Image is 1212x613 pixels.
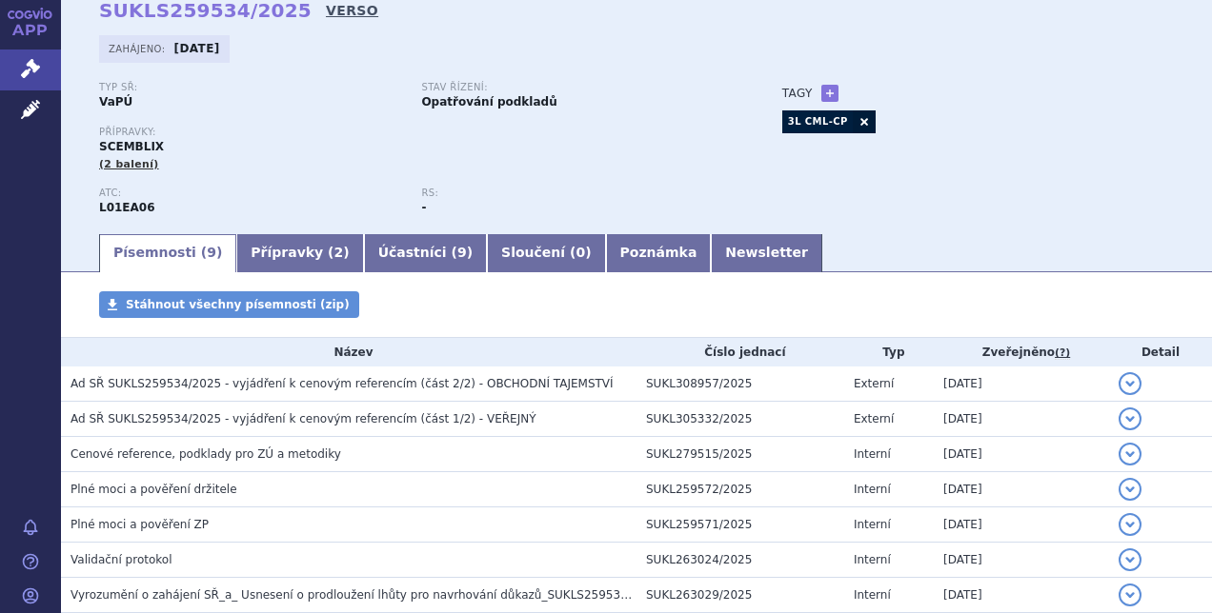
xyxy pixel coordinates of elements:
[99,95,132,109] strong: VaPÚ
[1119,548,1141,571] button: detail
[636,507,844,543] td: SUKL259571/2025
[854,588,891,602] span: Interní
[99,291,359,318] a: Stáhnout všechny písemnosti (zip)
[821,85,838,102] a: +
[854,447,891,461] span: Interní
[1119,443,1141,465] button: detail
[934,366,1109,402] td: [DATE]
[854,553,891,566] span: Interní
[636,437,844,472] td: SUKL279515/2025
[99,188,402,199] p: ATC:
[334,245,344,260] span: 2
[934,402,1109,437] td: [DATE]
[421,188,724,199] p: RS:
[421,82,724,93] p: Stav řízení:
[934,578,1109,613] td: [DATE]
[636,338,844,366] th: Číslo jednací
[364,234,487,272] a: Účastníci (9)
[934,338,1109,366] th: Zveřejněno
[1055,346,1070,360] abbr: (?)
[636,402,844,437] td: SUKL305332/2025
[71,553,172,566] span: Validační protokol
[636,543,844,578] td: SUKL263024/2025
[71,588,660,602] span: Vyrozumění o zahájení SŘ_a_ Usnesení o prodloužení lhůty pro navrhování důkazů_SUKLS259534/2025
[606,234,712,272] a: Poznámka
[1109,338,1212,366] th: Detail
[487,234,605,272] a: Sloučení (0)
[844,338,934,366] th: Typ
[854,412,894,425] span: Externí
[457,245,467,260] span: 9
[326,1,378,20] a: VERSO
[99,82,402,93] p: Typ SŘ:
[71,518,209,531] span: Plné moci a pověření ZP
[934,507,1109,543] td: [DATE]
[61,338,636,366] th: Název
[934,543,1109,578] td: [DATE]
[576,245,585,260] span: 0
[636,578,844,613] td: SUKL263029/2025
[1119,513,1141,536] button: detail
[782,82,813,105] h3: Tagy
[236,234,363,272] a: Přípravky (2)
[636,366,844,402] td: SUKL308957/2025
[1119,407,1141,430] button: detail
[711,234,822,272] a: Newsletter
[99,127,744,138] p: Přípravky:
[207,245,216,260] span: 9
[854,518,891,531] span: Interní
[126,298,350,311] span: Stáhnout všechny písemnosti (zip)
[99,140,164,153] span: SCEMBLIX
[854,483,891,496] span: Interní
[421,95,556,109] strong: Opatřování podkladů
[71,447,341,461] span: Cenové reference, podklady pro ZÚ a metodiky
[71,483,237,496] span: Plné moci a pověření držitele
[1119,583,1141,606] button: detail
[99,234,236,272] a: Písemnosti (9)
[174,42,220,55] strong: [DATE]
[782,110,853,133] a: 3L CML-CP
[421,201,426,214] strong: -
[71,412,536,425] span: Ad SŘ SUKLS259534/2025 - vyjádření k cenovým referencím (část 1/2) - VEŘEJNÝ
[99,158,159,170] span: (2 balení)
[1119,372,1141,395] button: detail
[636,472,844,507] td: SUKL259572/2025
[99,201,155,214] strong: ASCIMINIB
[934,437,1109,472] td: [DATE]
[71,377,614,390] span: Ad SŘ SUKLS259534/2025 - vyjádření k cenovým referencím (část 2/2) - OBCHODNÍ TAJEMSTVÍ
[1119,478,1141,501] button: detail
[854,377,894,390] span: Externí
[934,472,1109,507] td: [DATE]
[109,41,169,56] span: Zahájeno:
